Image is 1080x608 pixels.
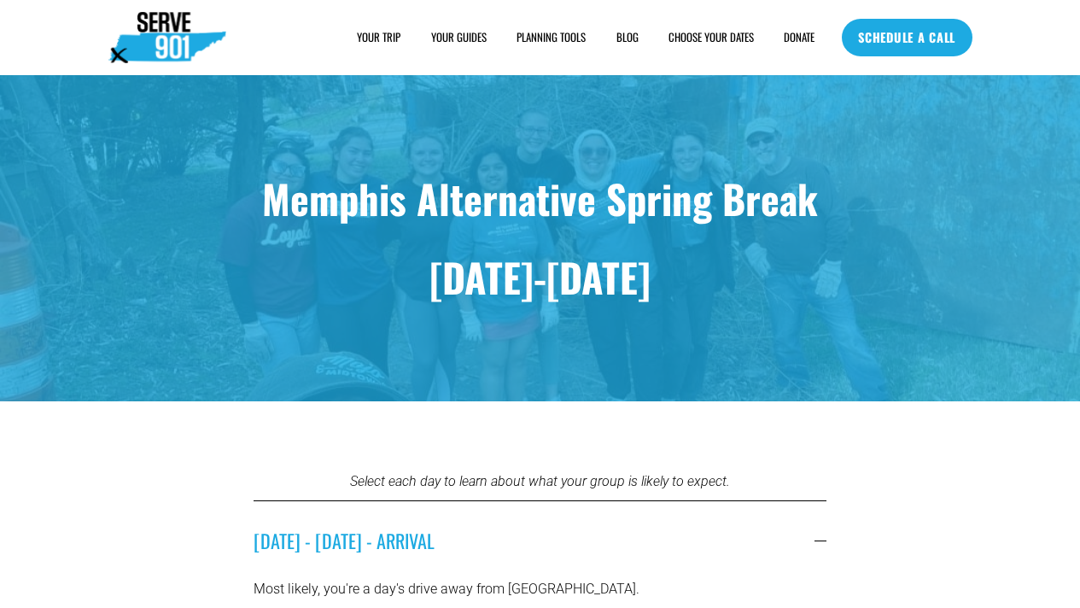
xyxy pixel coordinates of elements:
[262,169,818,227] strong: Memphis Alternative Spring Break
[357,29,400,47] a: folder dropdown
[842,19,972,56] a: SCHEDULE A CALL
[350,473,730,489] em: Select each day to learn about what your group is likely to expect.
[254,527,814,554] span: [DATE] - [DATE] - ARRIVAL
[517,30,586,45] span: PLANNING TOOLS
[784,29,814,47] a: DONATE
[357,30,400,45] span: YOUR TRIP
[429,248,651,306] strong: [DATE]-[DATE]
[616,29,639,47] a: BLOG
[517,29,586,47] a: folder dropdown
[431,29,487,47] a: YOUR GUIDES
[668,29,754,47] a: CHOOSE YOUR DATES
[254,501,826,580] button: [DATE] - [DATE] - ARRIVAL
[254,580,826,599] p: Most likely, you're a day's drive away from [GEOGRAPHIC_DATA].
[108,12,226,63] img: Serve901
